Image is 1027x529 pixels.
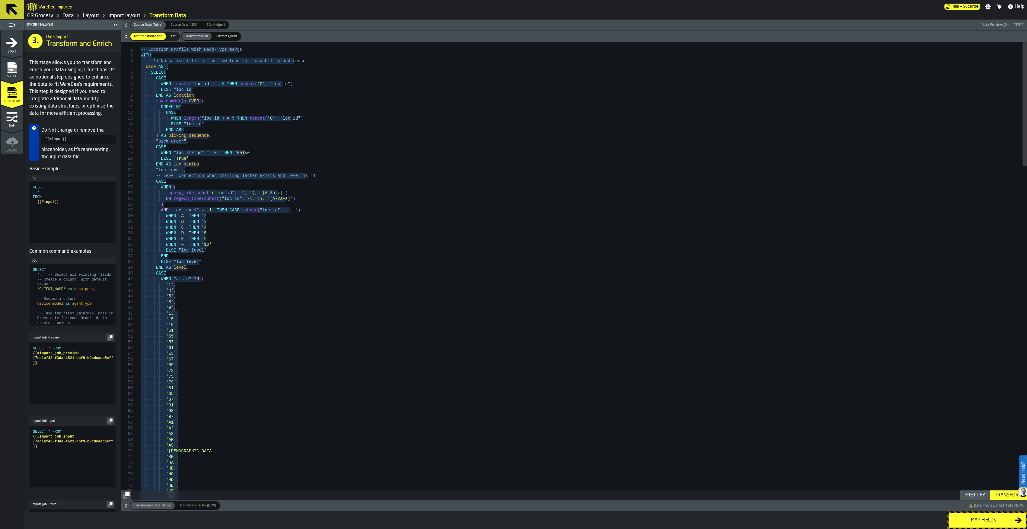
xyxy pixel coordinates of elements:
span: ( [219,196,222,201]
span: '5' [202,231,209,236]
span: "loc id" [202,116,222,121]
header: Import Helper [24,20,121,30]
span: ( [265,116,267,121]
div: 37 [121,253,133,259]
span: AS [161,133,166,138]
span: , [262,196,265,201]
label: button-switch-multi-Source Data (JSON) [167,21,203,29]
span: OR [166,196,171,201]
li: menu Map [1,105,23,130]
span: -1 [247,196,252,201]
span: '4' [202,225,209,230]
span: location [174,93,194,98]
button: button-Map fields [949,513,1026,528]
span: row_number [156,99,181,104]
li: menu Start [1,31,23,55]
span: regexp_like [166,191,194,195]
div: 17 [121,139,133,144]
h5: Common command examples [29,248,116,255]
span: regexp_like [174,196,201,201]
span: WHEN [161,185,171,190]
button: button- [107,334,114,341]
span: = [202,208,204,213]
span: ) [156,133,158,138]
span: THEN [217,208,227,213]
span: 1 [250,191,252,195]
a: link-to-/wh/i/e451d98b-95f6-4604-91ff-c80219f9c36d [27,12,53,19]
span: WHEN [161,150,171,155]
span: WHEN [161,82,171,86]
span: , [186,139,189,144]
button: button- [121,20,1027,30]
div: Menu Subscription [944,4,980,10]
span: "pick order" [156,139,186,144]
span: 'A' [179,213,186,218]
div: thumb [167,33,179,40]
span: ( [189,82,191,86]
li: menu Select [1,56,23,80]
span: , [242,196,244,201]
span: ) [298,208,300,213]
div: thumb [130,21,166,29]
span: -- Location Profile with Rack-Type merge [141,47,242,52]
span: THEN [189,225,199,230]
span: OVER [189,99,199,104]
label: button-switch-multi-Transformation [181,32,212,41]
span: -- 1) Normalise + filter the raw feed for readabil [146,59,273,63]
span: , [275,116,277,121]
span: ) [161,202,163,207]
span: WHEN [166,242,176,247]
div: 19 [121,150,133,156]
div: 38 [121,259,133,265]
span: ) [285,191,288,195]
div: 5 [121,70,133,75]
span: "loc status" [174,150,204,155]
span: Transform and Enrich [46,39,112,49]
span: ( [199,116,201,121]
div: thumb [167,21,202,29]
span: CASE [156,271,166,276]
span: Subscribe [963,5,979,9]
span: "loc id" [280,116,300,121]
div: 29 [121,207,133,213]
span: ) [252,191,255,195]
span: WHEN [166,213,176,218]
span: WHEN [166,219,176,224]
span: '0' [267,116,275,121]
span: ) [293,196,295,201]
span: , [252,196,255,201]
span: 5 [222,82,224,86]
span: WITH [141,53,151,58]
div: 40 [121,271,133,276]
p: placeholder, as it's representing the input data file. [41,146,116,161]
span: THEN [227,82,237,86]
span: THEN [189,242,199,247]
span: END [166,127,174,132]
span: 1 [257,196,260,201]
div: thumb [213,33,241,40]
span: , [245,191,247,195]
span: '3' [202,219,209,224]
div: 14 [121,121,133,127]
span: '6' [202,236,209,241]
span: "loc id" [222,196,242,201]
span: Transformed Data (Table) [132,503,174,508]
span: , [199,162,201,167]
div: SQL [32,176,114,180]
div: 11 [121,104,133,110]
a: link-to-/wh/i/e451d98b-95f6-4604-91ff-c80219f9c36d/pricing/ [944,4,980,10]
span: "loc id" [174,87,194,92]
div: 25 [121,184,133,190]
span: THEN [189,231,199,236]
span: Source Data (Table) [132,22,165,27]
span: { [40,200,42,204]
a: link-to-/wh/i/e451d98b-95f6-4604-91ff-c80219f9c36d/designer [83,12,99,19]
span: ( [202,99,204,104]
span: WHEN [171,116,181,121]
span: base [146,64,156,69]
div: 4 [121,64,133,70]
div: 10 [121,98,133,104]
div: thumb [203,21,228,29]
span: ( [194,191,196,195]
span: AS [166,93,171,98]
